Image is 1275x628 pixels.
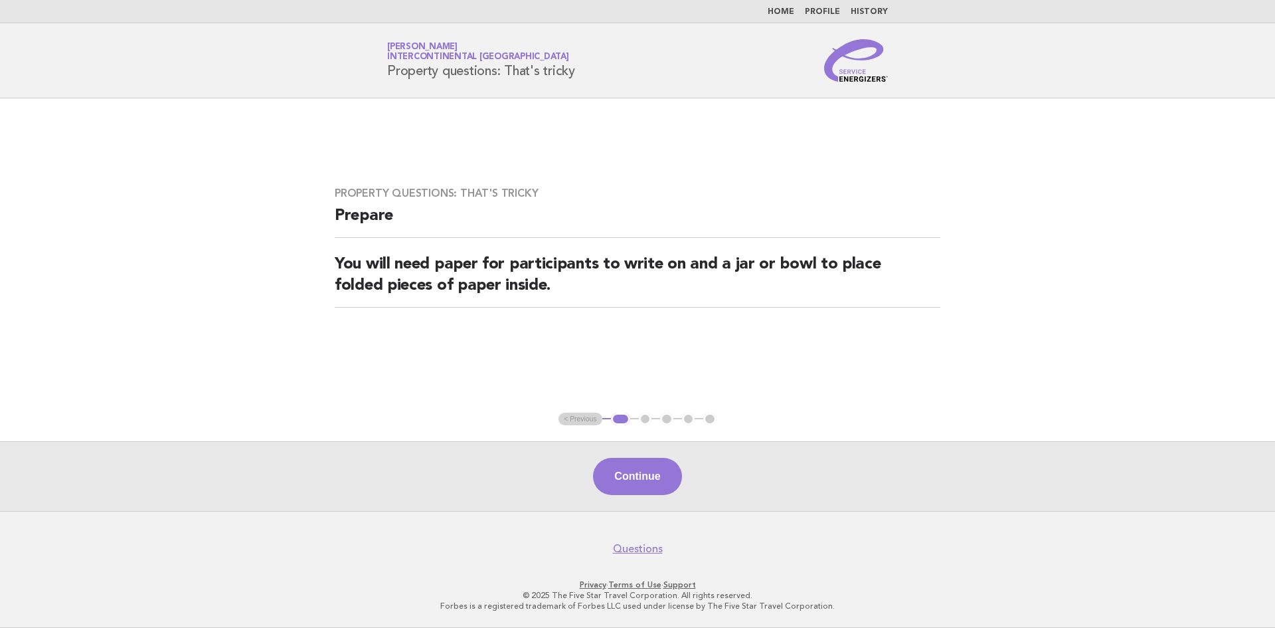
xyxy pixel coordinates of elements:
[768,8,794,16] a: Home
[580,580,606,589] a: Privacy
[387,43,569,61] a: [PERSON_NAME]InterContinental [GEOGRAPHIC_DATA]
[335,254,940,308] h2: You will need paper for participants to write on and a jar or bowl to place folded pieces of pape...
[805,8,840,16] a: Profile
[824,39,888,82] img: Service Energizers
[231,579,1044,590] p: · ·
[593,458,681,495] button: Continue
[663,580,696,589] a: Support
[231,590,1044,601] p: © 2025 The Five Star Travel Corporation. All rights reserved.
[851,8,888,16] a: History
[611,413,630,426] button: 1
[608,580,661,589] a: Terms of Use
[387,43,575,78] h1: Property questions: That's tricky
[387,53,569,62] span: InterContinental [GEOGRAPHIC_DATA]
[613,542,663,556] a: Questions
[231,601,1044,611] p: Forbes is a registered trademark of Forbes LLC used under license by The Five Star Travel Corpora...
[335,187,940,200] h3: Property questions: That's tricky
[335,205,940,238] h2: Prepare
